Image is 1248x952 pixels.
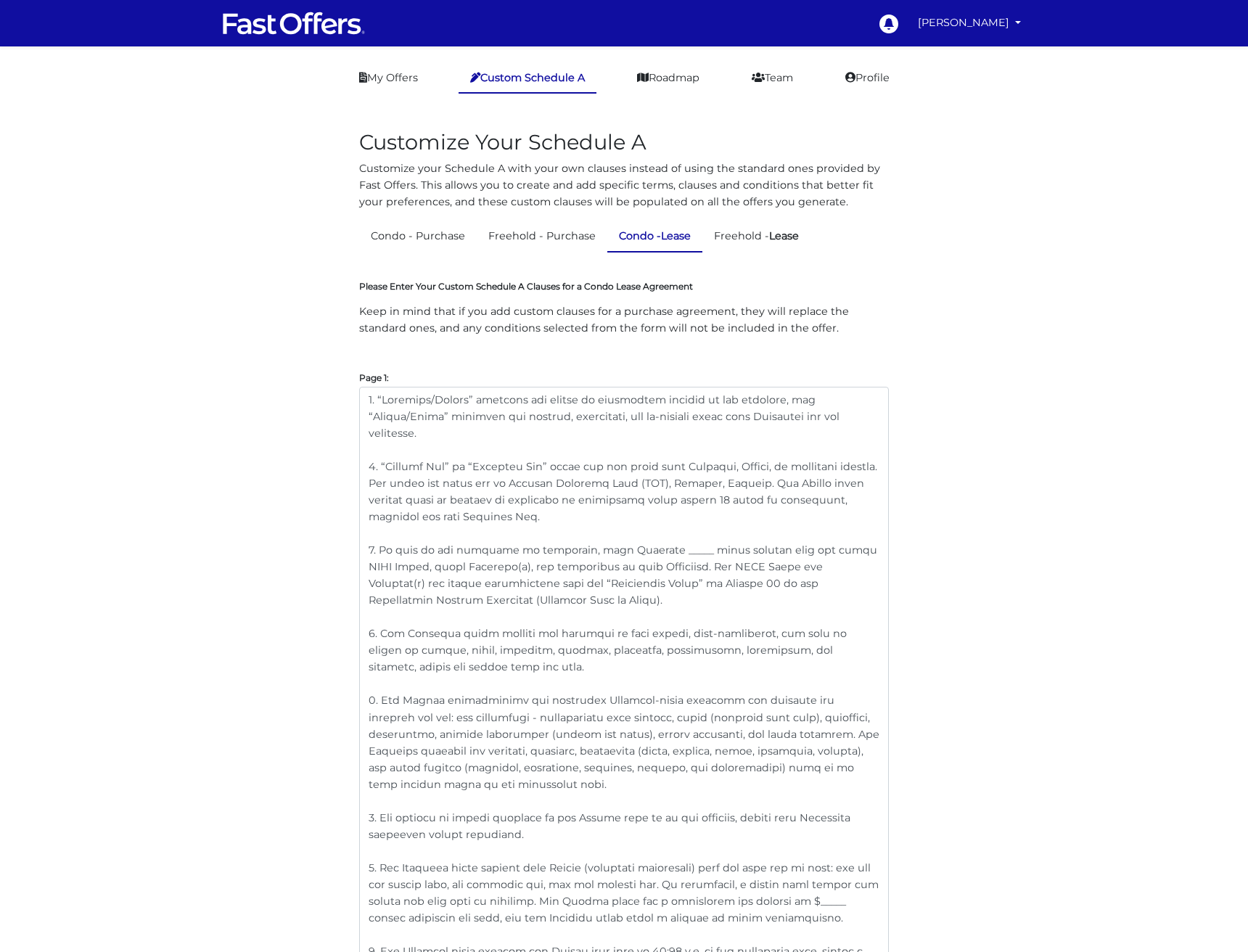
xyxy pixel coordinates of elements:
a: Condo - Purchase [359,222,477,250]
a: Freehold -Lease [702,222,810,250]
h2: Customize Your Schedule A [359,130,889,155]
a: Roadmap [625,64,711,92]
strong: Lease [661,229,691,242]
label: Page 1: [359,376,389,379]
strong: Lease [769,229,799,242]
p: Keep in mind that if you add custom clauses for a purchase agreement, they will replace the stand... [359,303,889,337]
a: Condo -Lease [607,222,702,252]
a: Custom Schedule A [459,64,596,94]
a: My Offers [348,64,430,92]
a: Profile [834,64,901,92]
p: Customize your Schedule A with your own clauses instead of using the standard ones provided by Fa... [359,160,889,210]
label: Please Enter Your Custom Schedule A Clauses for a Condo Lease Agreement [359,281,693,292]
a: [PERSON_NAME] [912,9,1027,37]
a: Freehold - Purchase [477,222,607,250]
a: Team [740,64,805,92]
